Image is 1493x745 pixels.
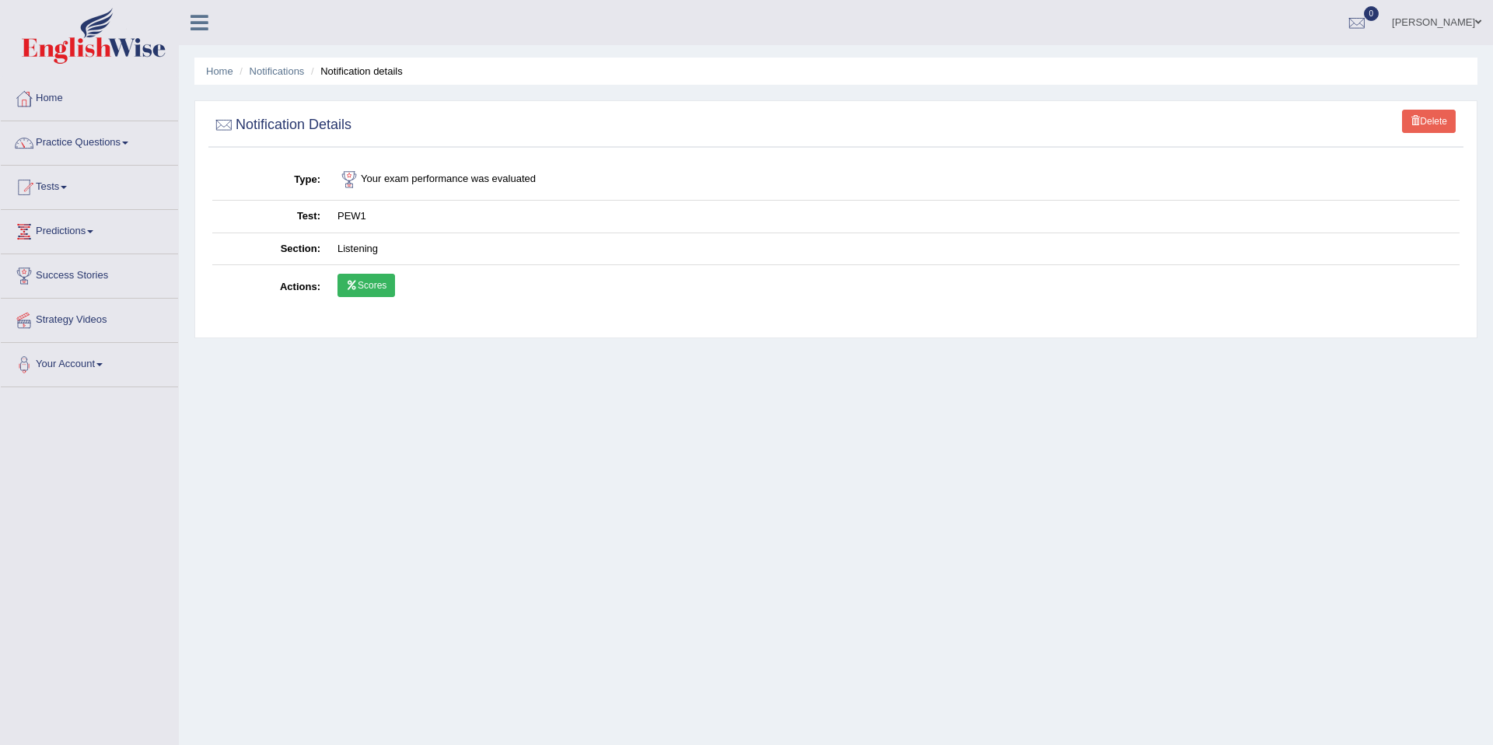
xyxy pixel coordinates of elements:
a: Home [206,65,233,77]
a: Tests [1,166,178,205]
th: Actions [212,265,329,310]
a: Practice Questions [1,121,178,160]
a: Predictions [1,210,178,249]
td: Listening [329,233,1460,265]
th: Section [212,233,329,265]
th: Test [212,201,329,233]
li: Notification details [307,64,403,79]
a: Home [1,77,178,116]
a: Your Account [1,343,178,382]
a: Success Stories [1,254,178,293]
th: Type [212,159,329,201]
td: Your exam performance was evaluated [329,159,1460,201]
a: Delete [1402,110,1456,133]
a: Strategy Videos [1,299,178,338]
span: 0 [1364,6,1379,21]
td: PEW1 [329,201,1460,233]
a: Notifications [250,65,305,77]
a: Scores [337,274,395,297]
h2: Notification Details [212,114,351,137]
